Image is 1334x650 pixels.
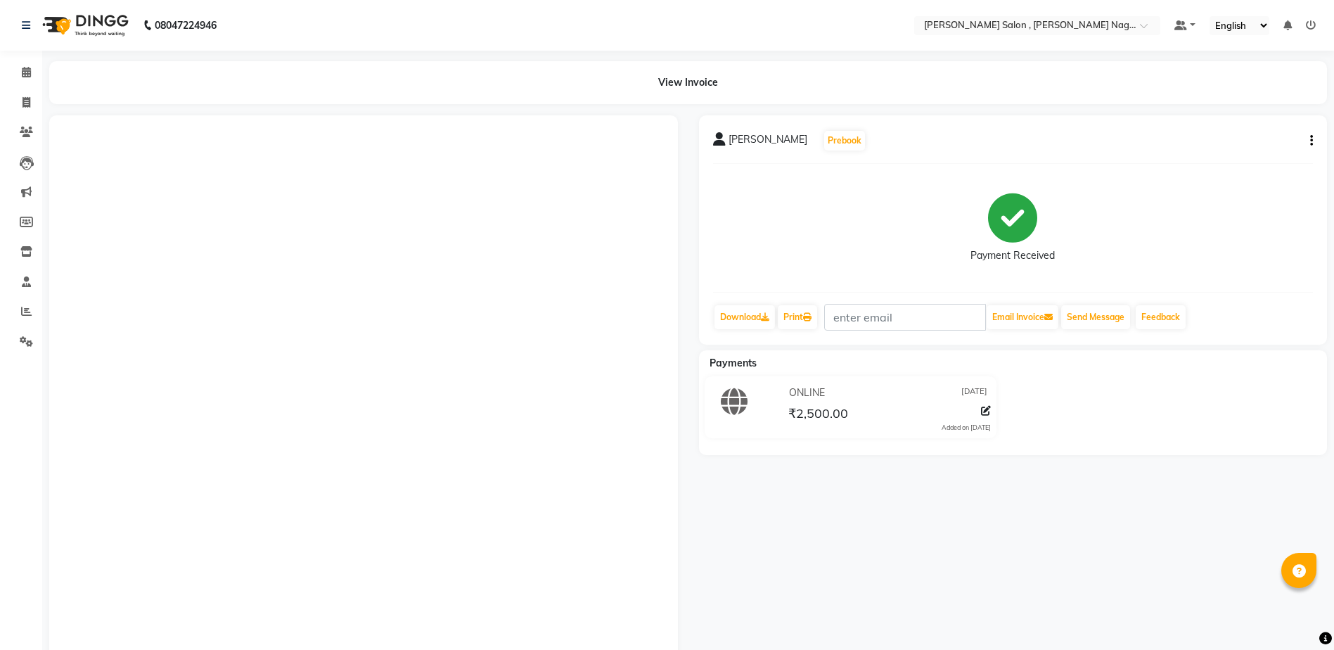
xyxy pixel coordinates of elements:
span: ONLINE [789,385,825,400]
div: View Invoice [49,61,1327,104]
button: Prebook [824,131,865,151]
a: Feedback [1136,305,1186,329]
a: Print [778,305,817,329]
button: Email Invoice [987,305,1058,329]
img: logo [36,6,132,45]
span: Payments [710,357,757,369]
iframe: chat widget [1275,594,1320,636]
a: Download [714,305,775,329]
b: 08047224946 [155,6,217,45]
span: ₹2,500.00 [788,405,848,425]
button: Send Message [1061,305,1130,329]
input: enter email [824,304,986,331]
div: Payment Received [970,248,1055,263]
span: [PERSON_NAME] [729,132,807,152]
span: [DATE] [961,385,987,400]
div: Added on [DATE] [942,423,991,433]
